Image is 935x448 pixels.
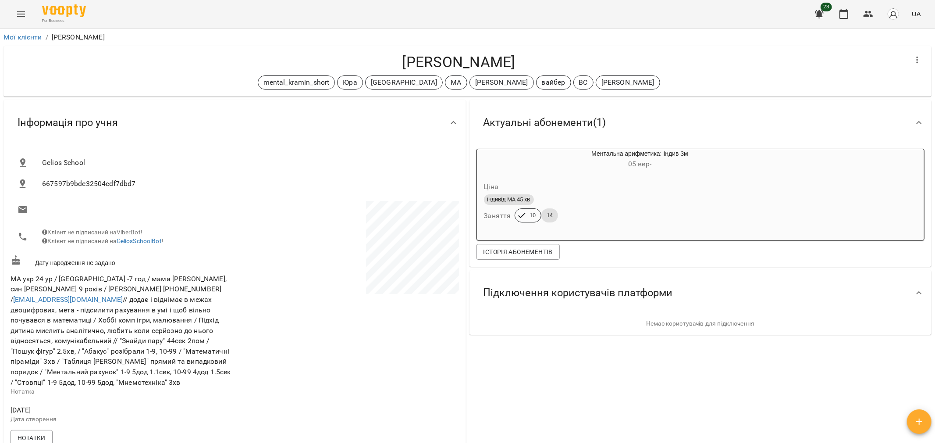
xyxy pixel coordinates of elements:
[445,75,467,90] div: МА
[475,77,528,88] p: [PERSON_NAME]
[483,247,553,257] span: Історія абонементів
[11,405,233,416] span: [DATE]
[541,211,558,219] span: 14
[519,149,761,170] div: Ментальна арифметика: Індив 3м
[451,77,461,88] p: МА
[42,237,164,244] span: Клієнт не підписаний на !
[601,77,654,88] p: [PERSON_NAME]
[524,211,541,219] span: 10
[484,210,511,222] h6: Заняття
[11,430,53,446] button: Нотатки
[484,196,534,204] span: індивід МА 45 хв
[476,319,925,328] p: Немає користувачів для підключення
[469,100,932,145] div: Актуальні абонементи(1)
[42,4,86,17] img: Voopty Logo
[542,77,565,88] p: вайбер
[887,8,899,20] img: avatar_s.png
[18,116,118,129] span: Інформація про учня
[484,181,499,193] h6: Ціна
[536,75,571,90] div: вайбер
[4,32,931,43] nav: breadcrumb
[46,32,48,43] li: /
[42,229,142,236] span: Клієнт не підписаний на ViberBot!
[263,77,330,88] p: mental_kramin_short
[18,433,46,443] span: Нотатки
[821,3,832,11] span: 23
[11,275,231,387] span: МА укр 24 ур / [GEOGRAPHIC_DATA] -7 год / мама [PERSON_NAME], син [PERSON_NAME] 9 років / [PERSON...
[42,179,452,189] span: 667597b9bde32504cdf7dbd7
[483,116,606,129] span: Актуальні абонементи ( 1 )
[477,149,519,170] div: Ментальна арифметика: Індив 3м
[579,77,588,88] p: ВС
[596,75,660,90] div: [PERSON_NAME]
[469,75,534,90] div: [PERSON_NAME]
[42,18,86,24] span: For Business
[371,77,437,88] p: [GEOGRAPHIC_DATA]
[573,75,594,90] div: ВС
[9,253,235,269] div: Дату народження не задано
[343,77,357,88] p: Юра
[476,244,560,260] button: Історія абонементів
[258,75,335,90] div: mental_kramin_short
[628,160,651,168] span: 05 вер -
[4,33,42,41] a: Мої клієнти
[11,387,233,396] p: Нотатка
[11,4,32,25] button: Menu
[912,9,921,18] span: UA
[337,75,363,90] div: Юра
[11,53,907,71] h4: [PERSON_NAME]
[42,158,452,168] span: Gelios School
[13,295,123,304] a: [EMAIL_ADDRESS][DOMAIN_NAME]
[117,237,162,244] a: GeliosSchoolBot
[477,149,761,233] button: Ментальна арифметика: Індив 3м05 вер- Цінаіндивід МА 45 хвЗаняття1014
[365,75,443,90] div: [GEOGRAPHIC_DATA]
[52,32,105,43] p: [PERSON_NAME]
[469,270,932,315] div: Підключення користувачів платформи
[483,286,673,300] span: Підключення користувачів платформи
[4,100,466,145] div: Інформація про учня
[908,6,924,22] button: UA
[11,415,233,424] p: Дата створення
